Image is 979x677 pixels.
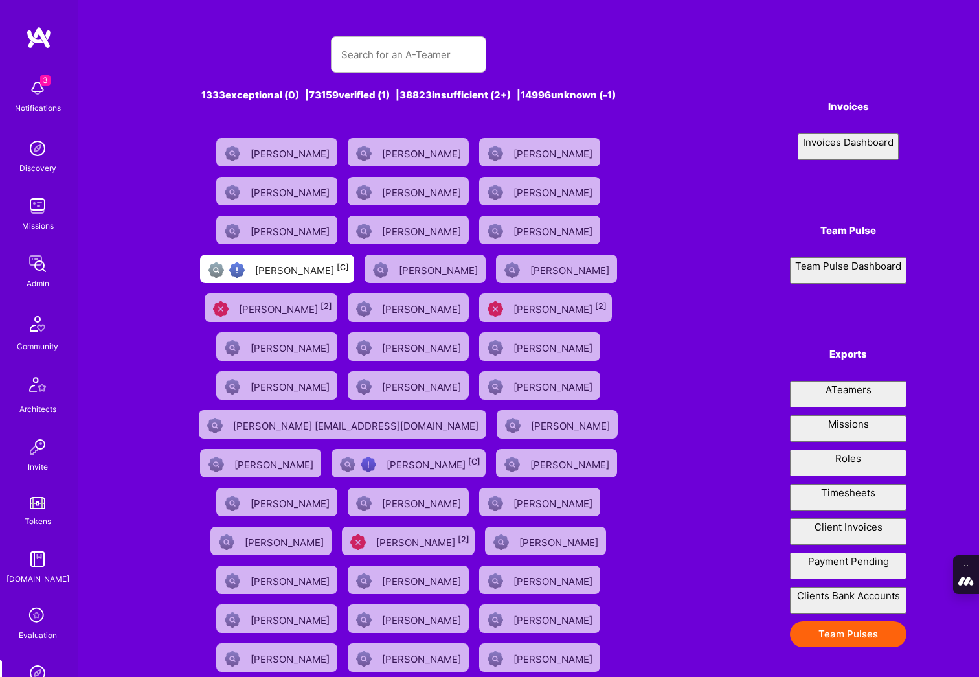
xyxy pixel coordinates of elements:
img: Not Scrubbed [488,340,503,356]
h4: Team Pulse [790,225,906,236]
sup: [C] [468,457,480,466]
div: [PERSON_NAME] [519,533,601,549]
img: Unqualified [350,534,366,550]
a: Not fully vettedHigh Potential User[PERSON_NAME][C] [195,249,359,288]
a: Not Scrubbed[PERSON_NAME] [343,638,474,677]
button: Timesheets [790,484,906,511]
div: Evaluation [19,628,57,642]
a: Not Scrubbed[PERSON_NAME] [211,483,343,522]
div: [PERSON_NAME] [513,377,595,394]
a: Not Scrubbed[PERSON_NAME] [211,172,343,211]
img: Not Scrubbed [488,651,503,667]
a: Not Scrubbed[PERSON_NAME] [343,288,474,327]
img: Not Scrubbed [225,185,240,200]
a: Not Scrubbed[PERSON_NAME] [343,366,474,405]
a: Unqualified[PERSON_NAME][2] [199,288,343,327]
img: Not Scrubbed [493,534,509,550]
button: Team Pulse Dashboard [790,257,906,284]
div: [PERSON_NAME] [245,533,326,549]
a: Not Scrubbed[PERSON_NAME] [491,444,622,483]
div: [PERSON_NAME] [382,377,464,394]
a: Not Scrubbed[PERSON_NAME] [343,599,474,638]
a: Invoices Dashboard [790,133,906,160]
div: Tokens [25,514,51,528]
input: Search for an A-Teamer [341,38,476,71]
a: Not Scrubbed[PERSON_NAME] [205,522,337,560]
a: Not Scrubbed[PERSON_NAME] [343,483,474,522]
button: Invoices Dashboard [798,133,899,160]
h4: Exports [790,349,906,360]
a: Not Scrubbed[PERSON_NAME] [474,560,605,599]
a: Not Scrubbed[PERSON_NAME] [491,405,623,444]
a: Not Scrubbed[PERSON_NAME] [491,249,622,288]
a: Not Scrubbed[PERSON_NAME] [474,327,605,366]
img: High Potential User [229,262,245,278]
img: Not Scrubbed [356,496,372,511]
img: bell [25,75,51,101]
sup: [2] [321,301,332,311]
div: [PERSON_NAME] [513,610,595,627]
div: [PERSON_NAME] [513,299,607,316]
div: Discovery [19,161,56,175]
img: Not Scrubbed [356,146,372,161]
a: Not Scrubbed[PERSON_NAME] [474,133,605,172]
div: [PERSON_NAME] [530,260,612,277]
span: 3 [40,75,51,86]
img: Not Scrubbed [488,224,503,239]
img: Not Scrubbed [356,379,372,395]
div: [PERSON_NAME] [382,222,464,238]
a: Not fully vettedHigh Potential User[PERSON_NAME][C] [326,444,491,483]
i: icon SelectionTeam [25,604,50,628]
a: Not Scrubbed[PERSON_NAME] [474,172,605,211]
a: Not Scrubbed[PERSON_NAME] [474,599,605,638]
img: Not Scrubbed [219,534,234,550]
button: ATeamers [790,381,906,407]
img: Not Scrubbed [356,301,372,317]
a: Not Scrubbed[PERSON_NAME] [211,327,343,366]
img: discovery [25,135,51,161]
a: Not Scrubbed[PERSON_NAME] [211,133,343,172]
a: Not Scrubbed[PERSON_NAME] [359,249,491,288]
img: teamwork [25,193,51,219]
sup: [2] [595,301,607,311]
div: [PERSON_NAME] [513,222,595,238]
img: Unqualified [213,301,229,317]
div: [PERSON_NAME] [251,222,332,238]
button: Client Invoices [790,518,906,545]
img: High Potential User [361,457,376,472]
button: Payment Pending [790,553,906,579]
div: [PERSON_NAME] [251,183,332,200]
div: [PERSON_NAME] [255,260,349,277]
img: Not Scrubbed [225,573,240,589]
button: Clients Bank Accounts [790,587,906,614]
h4: Invoices [790,101,906,113]
a: Not Scrubbed[PERSON_NAME] [343,133,474,172]
a: Not Scrubbed[PERSON_NAME] [480,522,611,560]
img: Not Scrubbed [225,146,240,161]
img: Not Scrubbed [225,224,240,239]
img: Not Scrubbed [356,651,372,667]
img: Community [22,308,53,339]
img: Not Scrubbed [356,573,372,589]
img: Not Scrubbed [488,573,503,589]
a: Not Scrubbed[PERSON_NAME] [474,211,605,249]
a: Not Scrubbed[PERSON_NAME] [EMAIL_ADDRESS][DOMAIN_NAME] [194,405,491,444]
img: Not Scrubbed [504,457,520,472]
img: logo [26,26,52,49]
a: Not Scrubbed[PERSON_NAME] [211,366,343,405]
a: Not Scrubbed[PERSON_NAME] [211,560,343,599]
img: Not Scrubbed [225,496,240,511]
a: Not Scrubbed[PERSON_NAME] [343,327,474,366]
img: Not Scrubbed [225,340,240,356]
img: guide book [25,546,51,572]
div: [PERSON_NAME] [251,338,332,355]
div: Notifications [15,101,61,115]
img: Not Scrubbed [488,146,503,161]
img: Not Scrubbed [207,418,223,433]
img: Not Scrubbed [225,651,240,667]
img: Not Scrubbed [225,379,240,395]
div: [PERSON_NAME] [513,183,595,200]
img: Not Scrubbed [356,224,372,239]
a: Not Scrubbed[PERSON_NAME] [211,638,343,677]
div: [PERSON_NAME] [376,533,469,549]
